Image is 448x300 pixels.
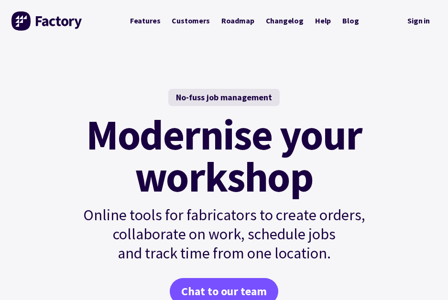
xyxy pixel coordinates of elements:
a: Sign in [401,11,437,31]
a: Customers [166,12,215,30]
div: No-fuss job management [168,89,280,106]
a: Help [309,12,337,30]
a: Features [124,12,166,30]
nav: Secondary Navigation [401,11,437,31]
nav: Primary Navigation [124,12,365,30]
mark: Modernise your workshop [86,114,362,198]
a: Roadmap [216,12,260,30]
a: Blog [337,12,364,30]
p: Online tools for fabricators to create orders, collaborate on work, schedule jobs and track time ... [63,205,386,263]
a: Changelog [260,12,309,30]
img: Factory [11,11,83,31]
